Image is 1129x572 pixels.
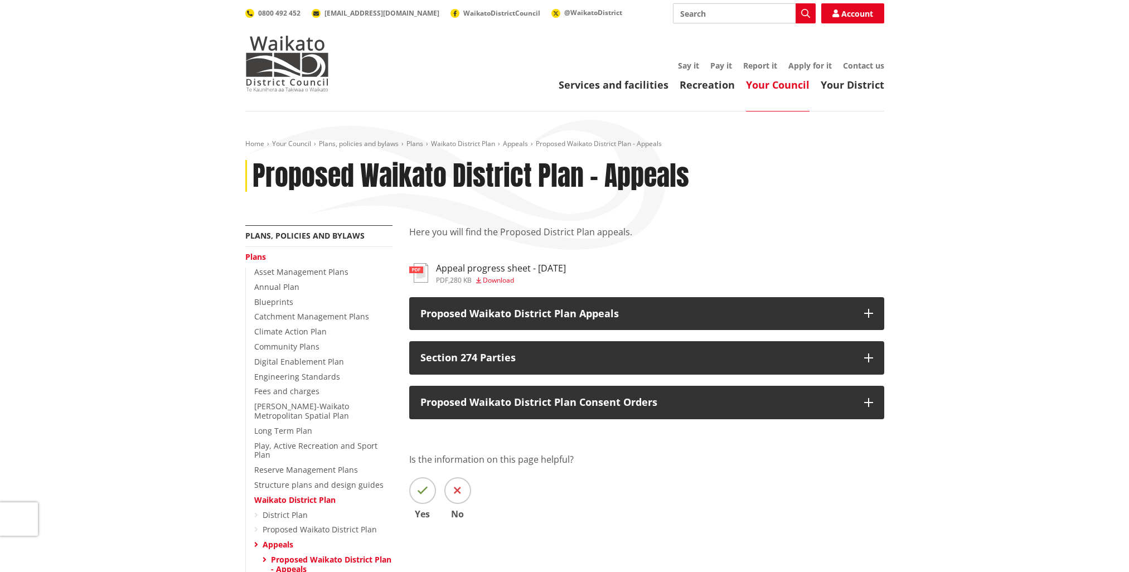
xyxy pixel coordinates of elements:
a: Say it [678,60,699,71]
a: Pay it [710,60,732,71]
a: Long Term Plan [254,425,312,436]
p: Here you will find the Proposed District Plan appeals. [409,225,884,252]
a: Plans [245,251,266,262]
a: Digital Enablement Plan [254,356,344,367]
span: 280 KB [450,275,472,285]
a: Plans, policies and bylaws [319,139,399,148]
img: Waikato District Council - Te Kaunihera aa Takiwaa o Waikato [245,36,329,91]
a: District Plan [263,510,308,520]
span: Download [483,275,514,285]
a: Your Council [272,139,311,148]
a: Waikato District Plan [431,139,495,148]
span: Yes [409,510,436,518]
a: @WaikatoDistrict [551,8,622,17]
a: Recreation [680,78,735,91]
a: Proposed Waikato District Plan [263,524,377,535]
span: No [444,510,471,518]
a: Apply for it [788,60,832,71]
a: Annual Plan [254,282,299,292]
a: WaikatoDistrictCouncil [450,8,540,18]
a: Catchment Management Plans [254,311,369,322]
a: Community Plans [254,341,319,352]
a: Your District [821,78,884,91]
a: Play, Active Recreation and Sport Plan [254,440,377,460]
button: Proposed Waikato District Plan Appeals [409,297,884,331]
nav: breadcrumb [245,139,884,149]
a: Blueprints [254,297,293,307]
span: WaikatoDistrictCouncil [463,8,540,18]
a: [PERSON_NAME]-Waikato Metropolitan Spatial Plan [254,401,349,421]
iframe: Messenger Launcher [1078,525,1118,565]
button: Section 274 Parties [409,341,884,375]
a: Plans, policies and bylaws [245,230,365,241]
p: Is the information on this page helpful? [409,453,884,466]
a: Climate Action Plan [254,326,327,337]
a: Fees and charges [254,386,319,396]
a: Waikato District Plan [254,495,336,505]
a: 0800 492 452 [245,8,301,18]
h1: Proposed Waikato District Plan - Appeals [253,160,689,192]
a: Account [821,3,884,23]
a: Home [245,139,264,148]
input: Search input [673,3,816,23]
span: [EMAIL_ADDRESS][DOMAIN_NAME] [324,8,439,18]
p: Section 274 Parties [420,352,853,363]
a: Engineering Standards [254,371,340,382]
a: Reserve Management Plans [254,464,358,475]
a: Report it [743,60,777,71]
a: Appeal progress sheet - [DATE] pdf,280 KB Download [409,263,566,283]
a: Appeals [503,139,528,148]
h3: Appeal progress sheet - [DATE] [436,263,566,274]
img: document-pdf.svg [409,263,428,283]
a: Appeals [263,539,293,550]
a: Contact us [843,60,884,71]
span: pdf [436,275,448,285]
a: Plans [406,139,423,148]
a: Your Council [746,78,810,91]
span: @WaikatoDistrict [564,8,622,17]
button: Proposed Waikato District Plan Consent Orders [409,386,884,419]
span: 0800 492 452 [258,8,301,18]
span: Proposed Waikato District Plan - Appeals [536,139,662,148]
a: Services and facilities [559,78,668,91]
p: Proposed Waikato District Plan Appeals [420,308,853,319]
a: Asset Management Plans [254,266,348,277]
div: , [436,277,566,284]
a: Structure plans and design guides [254,479,384,490]
a: [EMAIL_ADDRESS][DOMAIN_NAME] [312,8,439,18]
p: Proposed Waikato District Plan Consent Orders [420,397,853,408]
